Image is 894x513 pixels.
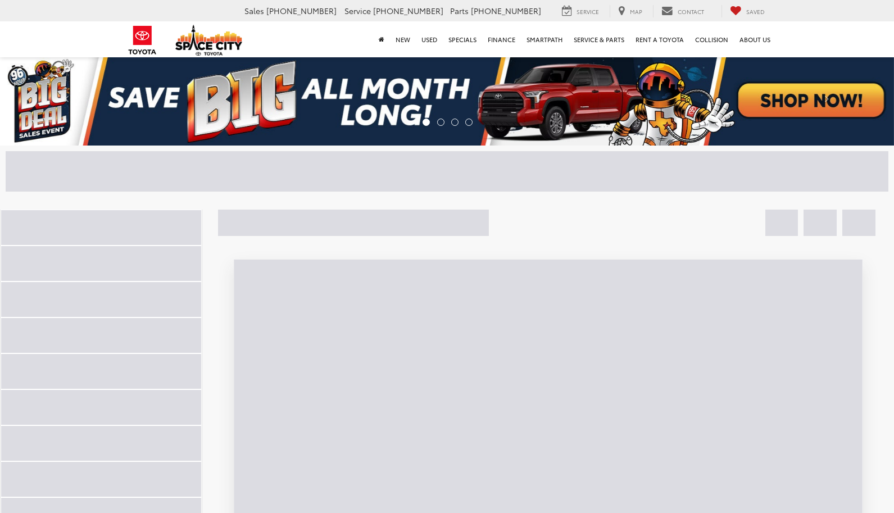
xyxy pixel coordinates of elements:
[373,5,443,16] span: [PHONE_NUMBER]
[443,21,482,57] a: Specials
[610,5,651,17] a: Map
[630,7,642,16] span: Map
[482,21,521,57] a: Finance
[266,5,337,16] span: [PHONE_NUMBER]
[721,5,773,17] a: My Saved Vehicles
[689,21,734,57] a: Collision
[244,5,264,16] span: Sales
[568,21,630,57] a: Service & Parts
[344,5,371,16] span: Service
[373,21,390,57] a: Home
[630,21,689,57] a: Rent a Toyota
[746,7,765,16] span: Saved
[175,25,243,56] img: Space City Toyota
[553,5,607,17] a: Service
[577,7,599,16] span: Service
[471,5,541,16] span: [PHONE_NUMBER]
[734,21,776,57] a: About Us
[678,7,704,16] span: Contact
[390,21,416,57] a: New
[121,22,164,58] img: Toyota
[416,21,443,57] a: Used
[521,21,568,57] a: SmartPath
[450,5,469,16] span: Parts
[653,5,713,17] a: Contact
